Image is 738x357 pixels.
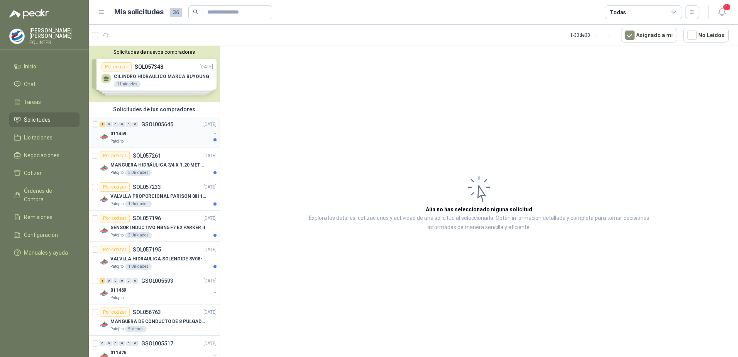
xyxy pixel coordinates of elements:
p: SOL057196 [133,216,161,221]
div: 2 Unidades [125,232,152,238]
div: 0 [132,278,138,284]
p: [DATE] [203,215,217,222]
div: 0 [126,341,132,346]
h1: Mis solicitudes [114,7,164,18]
span: Inicio [24,62,36,71]
a: Negociaciones [9,148,80,163]
a: Solicitudes [9,112,80,127]
img: Company Logo [100,320,109,329]
a: 1 0 0 0 0 0 GSOL005645[DATE] Company Logo011459Patojito [100,120,218,144]
h3: Aún no has seleccionado niguna solicitud [426,205,532,214]
img: Company Logo [100,226,109,235]
div: 1 Unidades [125,263,152,270]
a: Licitaciones [9,130,80,145]
span: Licitaciones [24,133,52,142]
a: Tareas [9,95,80,109]
p: SOL057233 [133,184,161,190]
span: Configuración [24,231,58,239]
div: 0 [126,278,132,284]
span: Manuales y ayuda [24,248,68,257]
a: 1 0 0 0 0 0 GSOL005593[DATE] Company Logo011469Patojito [100,276,218,301]
p: VALVULA HIDRAULICA SOLENOIDE SV08-20 [110,255,207,263]
div: 0 [132,341,138,346]
span: 36 [170,8,182,17]
img: Company Logo [100,163,109,173]
button: No Leídos [683,28,729,42]
button: Asignado a mi [621,28,677,42]
p: GSOL005593 [141,278,173,284]
a: Cotizar [9,166,80,180]
p: Explora los detalles, cotizaciones y actividad de una solicitud al seleccionarla. Obtén informaci... [297,214,661,232]
p: [DATE] [203,121,217,128]
a: Chat [9,77,80,92]
p: Patojito [110,263,124,270]
div: Por cotizar [100,151,130,160]
a: Órdenes de Compra [9,184,80,207]
p: [DATE] [203,340,217,347]
a: Por cotizarSOL057261[DATE] Company LogoMANGUERA HIDRÁULICA 3/4 X 1.20 METROS DE LONGITUD HR-HR-AC... [89,148,220,179]
p: EQUINTER [29,40,80,45]
div: 0 [100,341,105,346]
div: 0 [113,341,118,346]
p: 011476 [110,349,126,357]
div: 0 [126,122,132,127]
p: 011469 [110,287,126,294]
button: Solicitudes de nuevos compradores [92,49,217,55]
div: Por cotizar [100,182,130,192]
img: Company Logo [10,29,24,44]
div: Por cotizar [100,214,130,223]
a: Inicio [9,59,80,74]
p: MANGUERA DE CONDUCTO DE 8 PULGADAS DE ALAMBRE DE ACERO PU [110,318,207,325]
img: Company Logo [100,132,109,141]
span: Chat [24,80,36,88]
div: 1 - 33 de 33 [570,29,615,41]
p: SENSOR INDUCTIVO NBN5 F7 E2 PARKER II [110,224,205,231]
p: [DATE] [203,152,217,160]
p: [DATE] [203,309,217,316]
div: Todas [610,8,626,17]
div: 0 [119,341,125,346]
p: Patojito [110,201,124,207]
button: 1 [715,5,729,19]
img: Company Logo [100,195,109,204]
p: Patojito [110,232,124,238]
img: Company Logo [100,257,109,267]
p: Patojito [110,170,124,176]
div: Por cotizar [100,245,130,254]
a: Por cotizarSOL056763[DATE] Company LogoMANGUERA DE CONDUCTO DE 8 PULGADAS DE ALAMBRE DE ACERO PUP... [89,304,220,336]
p: [DATE] [203,246,217,253]
span: Remisiones [24,213,52,221]
span: Órdenes de Compra [24,187,72,204]
p: SOL057261 [133,153,161,158]
div: 0 [119,278,125,284]
div: 0 [113,122,118,127]
div: 1 Unidades [125,201,152,207]
p: GSOL005517 [141,341,173,346]
img: Logo peakr [9,9,49,19]
div: 5 Metros [125,326,147,332]
img: Company Logo [100,289,109,298]
div: 1 [100,278,105,284]
div: Solicitudes de tus compradores [89,102,220,117]
p: MANGUERA HIDRÁULICA 3/4 X 1.20 METROS DE LONGITUD HR-HR-ACOPLADA [110,161,207,169]
div: 1 [100,122,105,127]
div: Solicitudes de nuevos compradoresPor cotizarSOL057348[DATE] CILINDRO HIDRAULICO MARCA BUYOUNG1 Un... [89,46,220,102]
p: [DATE] [203,184,217,191]
div: 0 [113,278,118,284]
span: 1 [723,3,731,11]
p: 011459 [110,130,126,138]
p: SOL056763 [133,309,161,315]
div: 0 [132,122,138,127]
span: Negociaciones [24,151,59,160]
a: Por cotizarSOL057233[DATE] Company LogoVALVULA PROPORCIONAL PARISON 0811404612 / 4WRPEH6C4 REXROT... [89,179,220,211]
div: Por cotizar [100,308,130,317]
span: Solicitudes [24,116,51,124]
span: Cotizar [24,169,42,177]
p: VALVULA PROPORCIONAL PARISON 0811404612 / 4WRPEH6C4 REXROTH [110,193,207,200]
div: 0 [106,341,112,346]
div: 0 [119,122,125,127]
p: Patojito [110,326,124,332]
p: Patojito [110,295,124,301]
span: search [193,9,198,15]
p: SOL057195 [133,247,161,252]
